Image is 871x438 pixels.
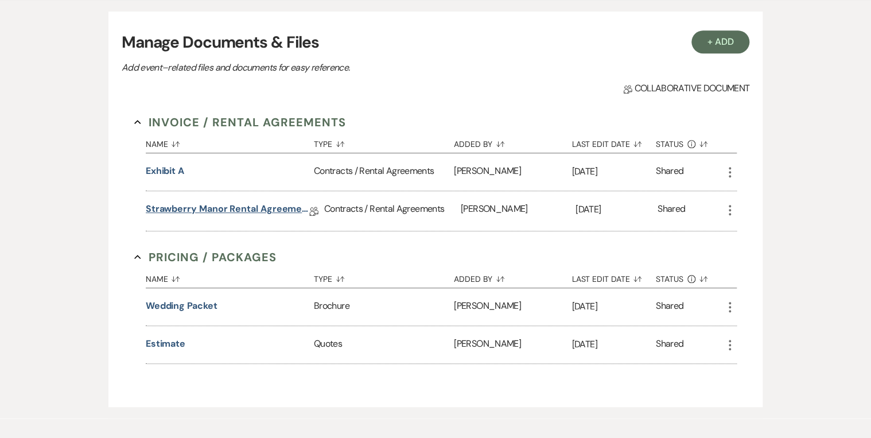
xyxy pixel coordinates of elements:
div: Shared [656,337,683,352]
button: Invoice / Rental Agreements [134,114,346,131]
button: Wedding packet [146,299,217,313]
div: [PERSON_NAME] [454,326,571,363]
button: Last Edit Date [571,131,656,153]
button: Status [656,131,723,153]
div: [PERSON_NAME] [461,191,576,231]
div: Shared [658,202,685,220]
button: Last Edit Date [571,266,656,288]
span: Collaborative document [623,82,749,95]
h3: Manage Documents & Files [122,30,749,55]
button: Type [314,266,454,288]
span: Status [656,140,683,148]
button: Name [146,266,314,288]
button: + Add [691,30,750,53]
div: Shared [656,164,683,180]
p: Add event–related files and documents for easy reference. [122,60,523,75]
button: Exhibit A [146,164,184,178]
p: [DATE] [576,202,658,217]
div: Shared [656,299,683,315]
p: [DATE] [571,337,656,352]
p: [DATE] [571,164,656,179]
div: Quotes [314,326,454,363]
button: Status [656,266,723,288]
p: [DATE] [571,299,656,314]
button: Name [146,131,314,153]
div: Contracts / Rental Agreements [324,191,461,231]
div: Brochure [314,288,454,325]
a: Strawberry Manor Rental Agreement - Wedding [146,202,309,220]
button: Added By [454,131,571,153]
div: [PERSON_NAME] [454,153,571,191]
div: [PERSON_NAME] [454,288,571,325]
button: Added By [454,266,571,288]
span: Status [656,275,683,283]
button: Type [314,131,454,153]
div: Contracts / Rental Agreements [314,153,454,191]
button: Estimate [146,337,185,351]
button: Pricing / Packages [134,249,277,266]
